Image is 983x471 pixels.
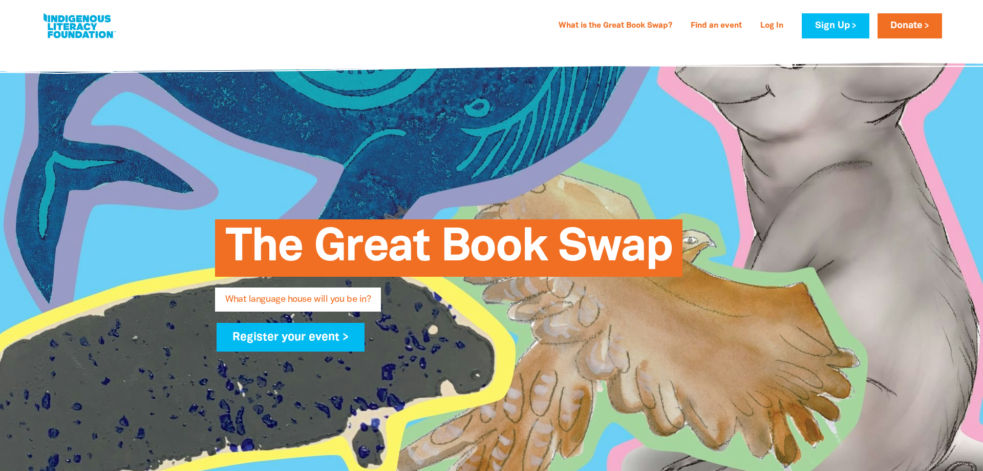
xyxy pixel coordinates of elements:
[878,13,942,38] a: Donate
[225,295,371,312] span: What language house will you be in?
[754,18,789,34] a: Log In
[802,13,869,38] a: Sign Up
[552,18,678,34] a: What is the Great Book Swap?
[685,18,748,34] a: Find an event
[225,227,672,277] span: The Great Book Swap
[217,323,365,352] a: Register your event >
